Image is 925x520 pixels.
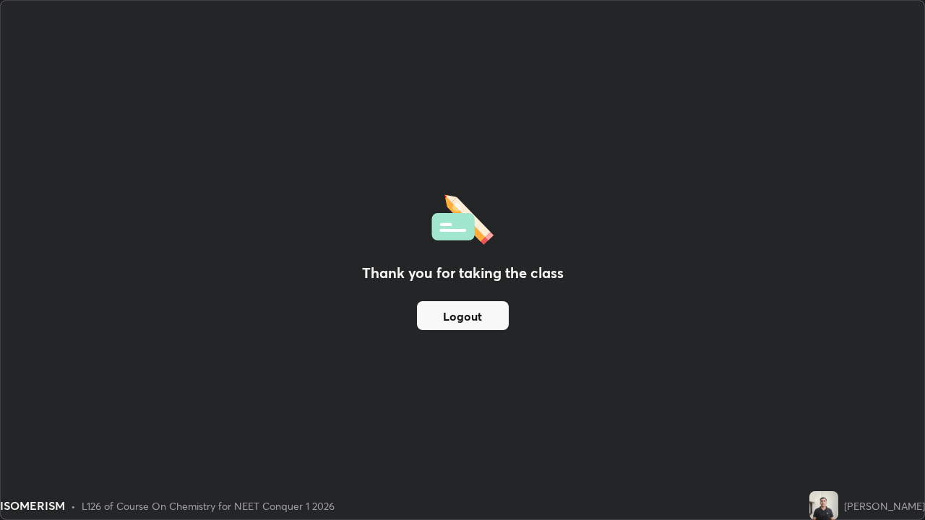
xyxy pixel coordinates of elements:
img: offlineFeedback.1438e8b3.svg [431,190,494,245]
h2: Thank you for taking the class [362,262,564,284]
div: • [71,498,76,513]
div: L126 of Course On Chemistry for NEET Conquer 1 2026 [82,498,335,513]
div: [PERSON_NAME] [844,498,925,513]
button: Logout [417,301,509,330]
img: e605a3dd99d141f69910996e3fdb51d1.jpg [809,491,838,520]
